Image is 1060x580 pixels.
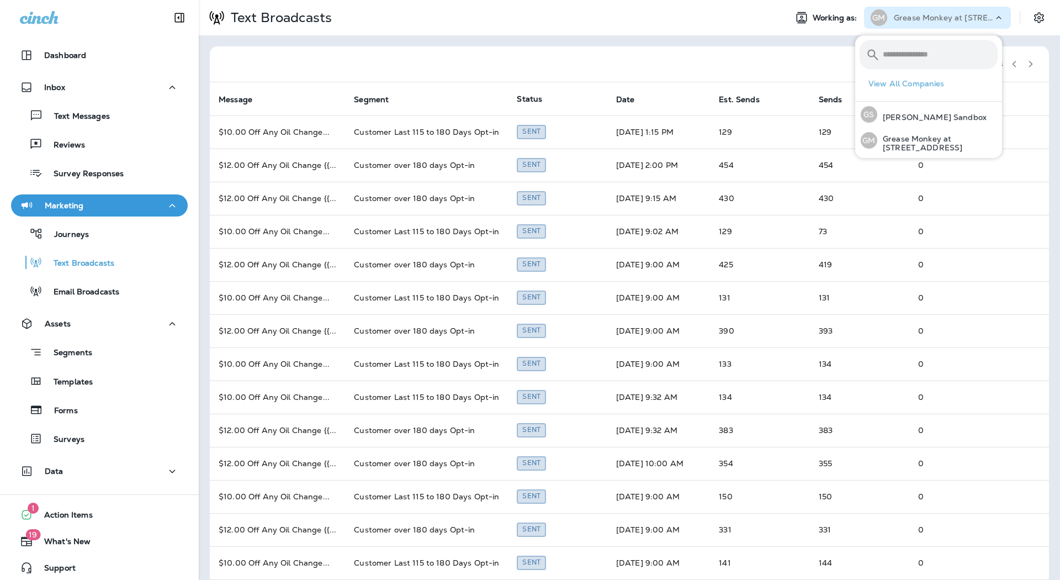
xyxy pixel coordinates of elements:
[345,347,508,381] td: Customer Last 115 to 180 Days Opt-in
[210,149,345,182] td: $12.00 Off Any Oil Change {{ ...
[219,94,267,104] span: Message
[855,127,1002,154] button: GMGrease Monkey at [STREET_ADDRESS]
[861,106,877,123] div: GS
[43,140,85,151] p: Reviews
[345,115,508,149] td: Customer Last 115 to 180 Days Opt-in
[517,424,546,434] span: Created by Dave Gerbig
[28,503,39,514] span: 1
[909,447,1009,480] td: 0
[345,281,508,314] td: Customer Last 115 to 180 Days Opt-in
[810,149,909,182] td: 454
[894,13,993,22] p: Grease Monkey at [STREET_ADDRESS]
[864,75,1002,92] button: View All Companies
[810,281,909,314] td: 131
[210,182,345,215] td: $12.00 Off Any Oil Change {{ ...
[517,291,546,304] div: Sent
[810,314,909,347] td: 393
[517,457,546,467] span: Created by Dave Gerbig
[710,182,809,215] td: 430
[819,95,842,104] span: Sends
[810,115,909,149] td: 129
[25,529,40,540] span: 19
[210,248,345,281] td: $12.00 Off Any Oil Change {{ ...
[517,456,546,470] div: Sent
[43,112,110,122] p: Text Messages
[43,377,93,388] p: Templates
[43,230,89,240] p: Journeys
[11,280,188,303] button: Email Broadcasts
[219,95,252,104] span: Message
[810,414,909,447] td: 383
[819,94,857,104] span: Sends
[517,158,546,172] div: Sent
[710,513,809,546] td: 331
[210,115,345,149] td: $10.00 Off Any Oil Change ...
[33,537,91,550] span: What's New
[11,460,188,482] button: Data
[517,257,546,271] div: Sent
[11,133,188,156] button: Reviews
[517,259,546,268] span: Created by Dave Gerbig
[909,347,1009,381] td: 0
[517,292,546,302] span: Created by Dave Gerbig
[810,447,909,480] td: 355
[517,489,546,503] div: Sent
[210,215,345,248] td: $10.00 Off Any Oil Change ...
[810,381,909,414] td: 134
[517,94,542,104] span: Status
[810,215,909,248] td: 73
[607,115,710,149] td: [DATE] 1:15 PM
[909,546,1009,579] td: 0
[855,102,1002,127] button: GS[PERSON_NAME] Sandbox
[517,524,546,534] span: Created by Dave Gerbig
[345,513,508,546] td: Customer over 180 days Opt-in
[11,398,188,421] button: Forms
[710,281,809,314] td: 131
[517,192,546,202] span: Created by Dave Gerbig
[810,182,909,215] td: 430
[43,287,119,298] p: Email Broadcasts
[210,480,345,513] td: $10.00 Off Any Oil Change ...
[345,414,508,447] td: Customer over 180 days Opt-in
[345,314,508,347] td: Customer over 180 days Opt-in
[871,9,887,26] div: GM
[44,83,65,92] p: Inbox
[710,347,809,381] td: 133
[11,340,188,364] button: Segments
[517,159,546,169] span: Created by Dave Gerbig
[710,149,809,182] td: 454
[909,414,1009,447] td: 0
[43,406,78,416] p: Forms
[210,414,345,447] td: $12.00 Off Any Oil Change {{ ...
[710,414,809,447] td: 383
[45,319,71,328] p: Assets
[11,251,188,274] button: Text Broadcasts
[210,281,345,314] td: $10.00 Off Any Oil Change ...
[616,94,649,104] span: Date
[210,546,345,579] td: $10.00 Off Any Oil Change ...
[710,447,809,480] td: 354
[11,427,188,450] button: Surveys
[11,222,188,245] button: Journeys
[710,248,809,281] td: 425
[909,248,1009,281] td: 0
[517,557,546,567] span: Created by Dave Gerbig
[517,225,546,235] span: Created by Dave Gerbig
[909,215,1009,248] td: 0
[909,480,1009,513] td: 0
[517,390,546,404] div: Sent
[861,132,877,149] div: GM
[909,513,1009,546] td: 0
[607,182,710,215] td: [DATE] 9:15 AM
[810,480,909,513] td: 150
[607,281,710,314] td: [DATE] 9:00 AM
[607,347,710,381] td: [DATE] 9:00 AM
[909,314,1009,347] td: 0
[11,104,188,127] button: Text Messages
[210,381,345,414] td: $10.00 Off Any Oil Change ...
[345,248,508,281] td: Customer over 180 days Opt-in
[517,357,546,371] div: Sent
[607,215,710,248] td: [DATE] 9:02 AM
[517,125,546,139] div: Sent
[345,480,508,513] td: Customer Last 115 to 180 Days Opt-in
